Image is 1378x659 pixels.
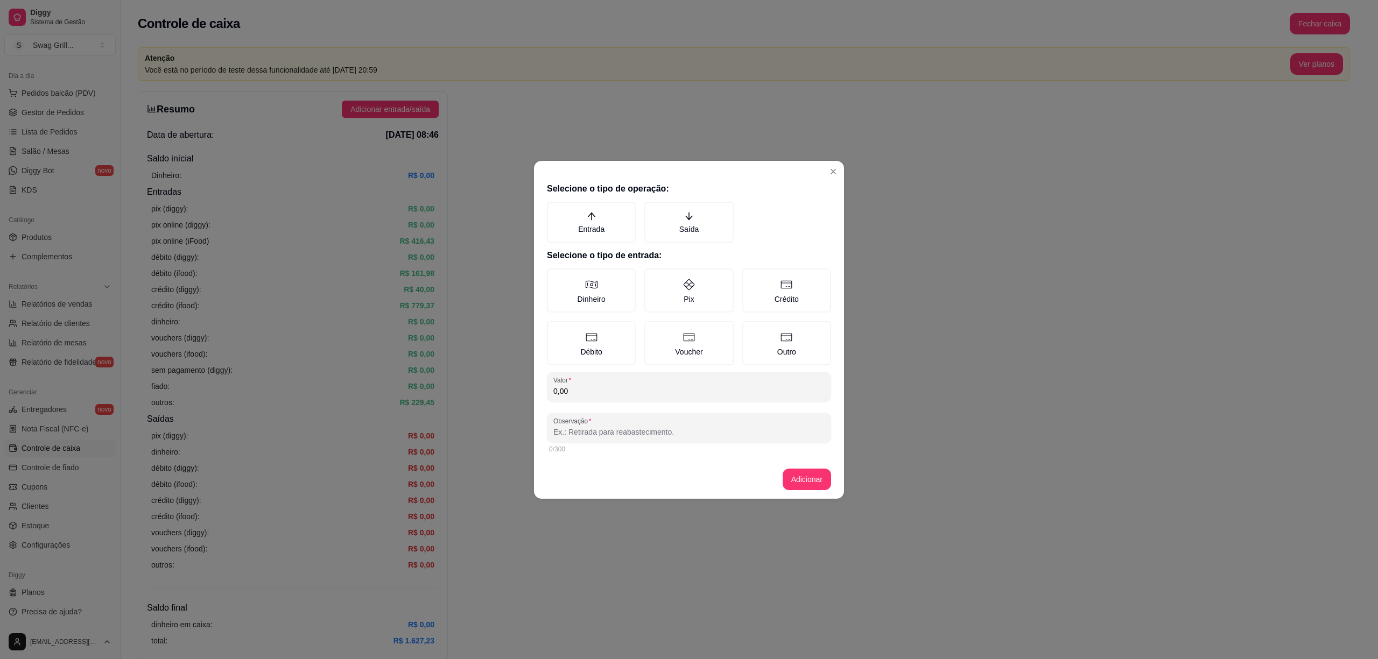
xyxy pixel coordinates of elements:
label: Saída [644,202,733,243]
label: Valor [553,375,575,385]
button: Close [825,163,842,180]
h2: Selecione o tipo de operação: [547,182,831,195]
input: Valor [553,386,825,396]
label: Outro [742,321,831,365]
label: Observação [553,416,595,426]
h2: Selecione o tipo de entrada: [547,249,831,262]
span: arrow-up [587,211,596,221]
label: Dinheiro [547,268,636,313]
span: arrow-down [684,211,694,221]
label: Voucher [644,321,733,365]
label: Pix [644,268,733,313]
label: Débito [547,321,636,365]
label: Crédito [742,268,831,313]
input: Observação [553,427,825,437]
button: Adicionar [783,469,831,490]
label: Entrada [547,202,636,243]
div: 0/300 [549,445,829,453]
